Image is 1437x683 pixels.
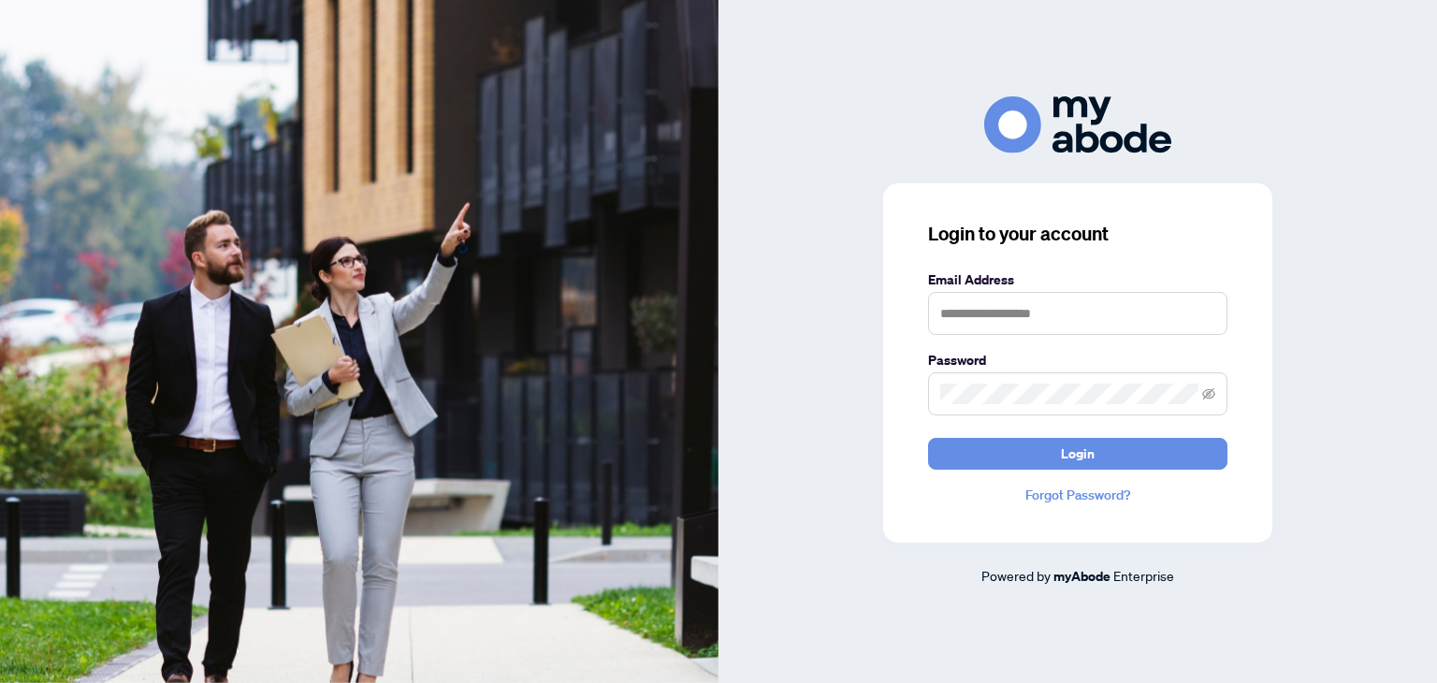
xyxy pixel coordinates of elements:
span: eye-invisible [1202,387,1215,400]
span: Enterprise [1113,567,1174,584]
a: Forgot Password? [928,485,1227,505]
span: Login [1061,439,1095,469]
span: Powered by [981,567,1051,584]
a: myAbode [1053,566,1110,587]
label: Email Address [928,269,1227,290]
label: Password [928,350,1227,371]
img: ma-logo [984,96,1171,153]
button: Login [928,438,1227,470]
h3: Login to your account [928,221,1227,247]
